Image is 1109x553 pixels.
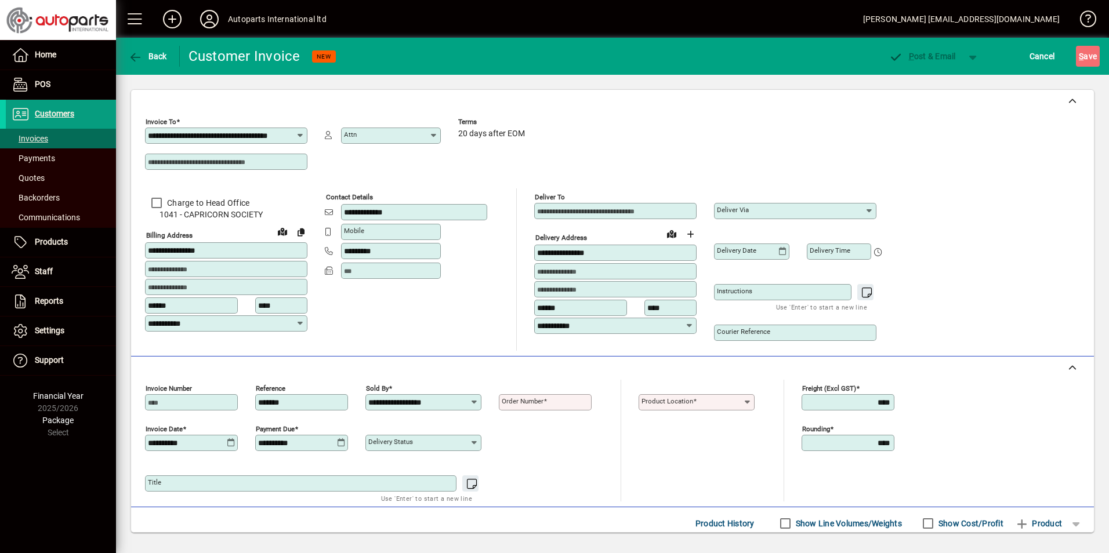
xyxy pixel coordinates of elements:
[128,52,167,61] span: Back
[273,222,292,241] a: View on map
[6,129,116,148] a: Invoices
[691,513,759,534] button: Product History
[381,492,472,505] mat-hint: Use 'Enter' to start a new line
[863,10,1060,28] div: [PERSON_NAME] [EMAIL_ADDRESS][DOMAIN_NAME]
[6,346,116,375] a: Support
[535,193,565,201] mat-label: Deliver To
[33,391,84,401] span: Financial Year
[6,287,116,316] a: Reports
[6,148,116,168] a: Payments
[458,118,528,126] span: Terms
[228,10,327,28] div: Autoparts International ltd
[256,425,295,433] mat-label: Payment due
[35,237,68,246] span: Products
[717,206,749,214] mat-label: Deliver via
[502,397,543,405] mat-label: Order number
[12,193,60,202] span: Backorders
[146,425,183,433] mat-label: Invoice date
[717,287,752,295] mat-label: Instructions
[810,246,850,254] mat-label: Delivery time
[154,9,191,30] button: Add
[344,130,357,139] mat-label: Attn
[717,246,756,254] mat-label: Delivery date
[662,224,681,243] a: View on map
[695,514,755,533] span: Product History
[12,213,80,222] span: Communications
[802,425,830,433] mat-label: Rounding
[1071,2,1094,40] a: Knowledge Base
[1030,47,1055,66] span: Cancel
[148,478,161,486] mat-label: Title
[317,53,331,60] span: NEW
[191,9,228,30] button: Profile
[6,70,116,99] a: POS
[883,46,962,67] button: Post & Email
[256,384,285,392] mat-label: Reference
[35,50,56,59] span: Home
[681,225,700,243] button: Choose address
[793,518,902,529] label: Show Line Volumes/Weights
[802,384,856,392] mat-label: Freight (excl GST)
[189,47,300,66] div: Customer Invoice
[12,154,55,163] span: Payments
[6,316,116,345] a: Settings
[146,384,192,392] mat-label: Invoice number
[6,168,116,188] a: Quotes
[1015,514,1062,533] span: Product
[12,134,48,143] span: Invoices
[146,118,176,126] mat-label: Invoice To
[125,46,170,67] button: Back
[889,52,956,61] span: ost & Email
[6,188,116,208] a: Backorders
[35,296,63,305] span: Reports
[6,208,116,227] a: Communications
[6,41,116,70] a: Home
[1076,46,1100,67] button: Save
[6,257,116,286] a: Staff
[12,173,45,183] span: Quotes
[1079,47,1097,66] span: ave
[116,46,180,67] app-page-header-button: Back
[1027,46,1058,67] button: Cancel
[35,79,50,89] span: POS
[35,355,64,365] span: Support
[42,416,74,425] span: Package
[1079,52,1083,61] span: S
[717,328,770,336] mat-label: Courier Reference
[145,209,307,221] span: 1041 - CAPRICORN SOCIETY
[458,129,525,139] span: 20 days after EOM
[35,326,64,335] span: Settings
[165,197,249,209] label: Charge to Head Office
[6,228,116,257] a: Products
[642,397,693,405] mat-label: Product location
[344,227,364,235] mat-label: Mobile
[909,52,914,61] span: P
[1009,513,1068,534] button: Product
[292,223,310,241] button: Copy to Delivery address
[366,384,389,392] mat-label: Sold by
[35,109,74,118] span: Customers
[776,300,867,314] mat-hint: Use 'Enter' to start a new line
[936,518,1003,529] label: Show Cost/Profit
[368,438,413,446] mat-label: Delivery status
[35,267,53,276] span: Staff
